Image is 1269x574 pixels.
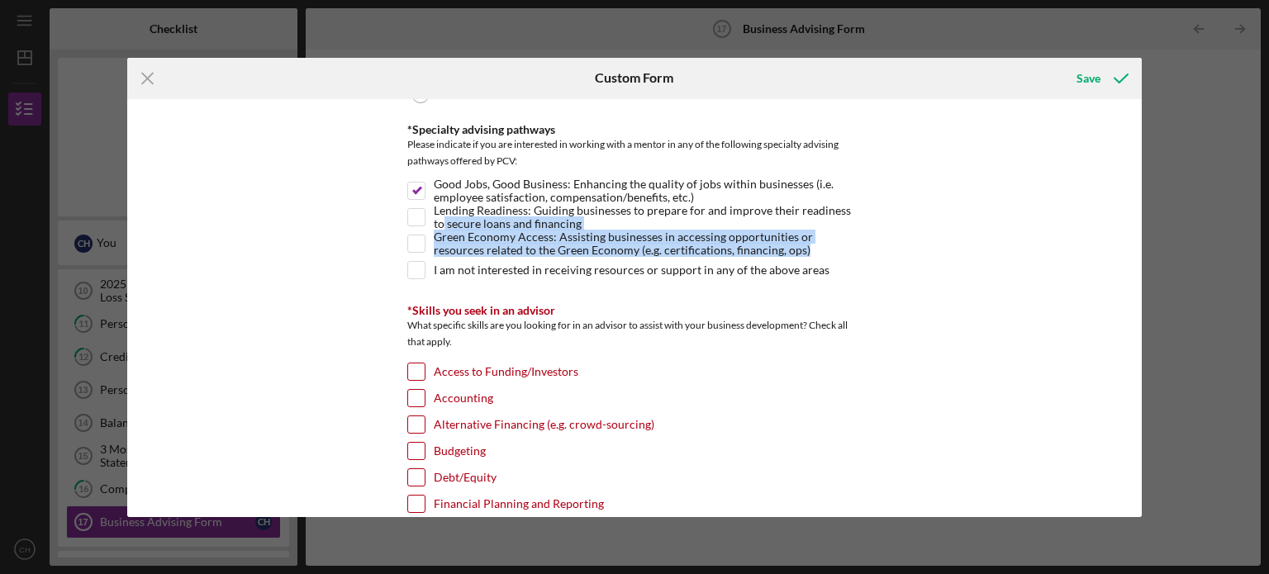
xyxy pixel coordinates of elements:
[434,443,486,459] label: Budgeting
[434,390,493,406] label: Accounting
[434,209,862,225] label: Lending Readiness: Guiding businesses to prepare for and improve their readiness to secure loans ...
[407,136,862,173] div: Please indicate if you are interested in working with a mentor in any of the following specialty ...
[434,469,497,486] label: Debt/Equity
[434,183,862,199] label: Good Jobs, Good Business: Enhancing the quality of jobs within businesses (i.e. employee satisfac...
[1060,62,1142,95] button: Save
[434,416,654,433] label: Alternative Financing (e.g. crowd-sourcing)
[434,363,578,380] label: Access to Funding/Investors
[1077,62,1100,95] div: Save
[407,317,862,354] div: What specific skills are you looking for in an advisor to assist with your business development? ...
[407,304,862,317] div: *Skills you seek in an advisor
[407,123,862,136] div: *Specialty advising pathways
[434,496,604,512] label: Financial Planning and Reporting
[434,262,829,278] label: I am not interested in receiving resources or support in any of the above areas
[595,70,673,85] h6: Custom Form
[434,235,862,252] label: Green Economy Access: Assisting businesses in accessing opportunities or resources related to the...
